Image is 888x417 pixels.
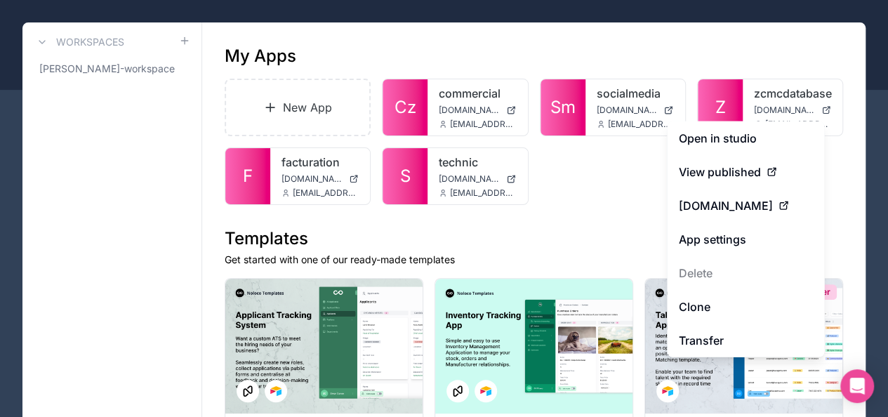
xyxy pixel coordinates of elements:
a: commercial [439,85,516,102]
span: [EMAIL_ADDRESS][DOMAIN_NAME] [450,119,516,130]
h3: Workspaces [56,35,124,49]
span: [DOMAIN_NAME] [439,105,501,116]
span: F [243,165,253,187]
a: S [383,148,428,204]
img: Airtable Logo [662,385,673,397]
button: Delete [667,256,824,290]
a: [DOMAIN_NAME] [439,173,516,185]
a: [DOMAIN_NAME] [754,105,831,116]
span: [EMAIL_ADDRESS][DOMAIN_NAME] [450,187,516,199]
a: facturation [281,154,359,171]
span: Sm [550,96,576,119]
a: App settings [667,223,824,256]
a: socialmedia [597,85,674,102]
h1: My Apps [225,45,296,67]
a: [DOMAIN_NAME] [597,105,674,116]
a: Workspaces [34,34,124,51]
span: [DOMAIN_NAME] [597,105,658,116]
a: [DOMAIN_NAME] [667,189,824,223]
span: [DOMAIN_NAME] [281,173,343,185]
a: Sm [541,79,585,135]
span: [EMAIL_ADDRESS][DOMAIN_NAME] [293,187,359,199]
a: [DOMAIN_NAME] [439,105,516,116]
span: [DOMAIN_NAME] [439,173,501,185]
div: Open Intercom Messenger [840,369,874,403]
p: Get started with one of our ready-made templates [225,253,843,267]
a: [PERSON_NAME]-workspace [34,56,190,81]
img: Airtable Logo [480,385,491,397]
a: technic [439,154,516,171]
h1: Templates [225,227,843,250]
span: View published [678,164,760,180]
a: New App [225,79,371,136]
img: Airtable Logo [270,385,281,397]
span: [EMAIL_ADDRESS][DOMAIN_NAME] [765,119,831,130]
a: Cz [383,79,428,135]
span: Cz [395,96,416,119]
span: [EMAIL_ADDRESS][DOMAIN_NAME] [608,119,674,130]
a: [DOMAIN_NAME] [281,173,359,185]
a: Transfer [667,324,824,357]
a: zcmcdatabase [754,85,831,102]
span: Z [715,96,725,119]
span: [DOMAIN_NAME] [678,197,772,214]
span: S [400,165,411,187]
a: Clone [667,290,824,324]
span: [PERSON_NAME]-workspace [39,62,175,76]
a: View published [667,155,824,189]
a: Open in studio [667,121,824,155]
span: [DOMAIN_NAME] [754,105,816,116]
a: F [225,148,270,204]
a: Z [698,79,743,135]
